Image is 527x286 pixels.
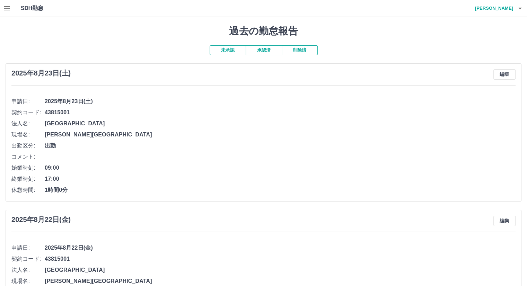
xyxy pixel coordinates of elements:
[45,266,516,274] span: [GEOGRAPHIC_DATA]
[11,244,45,252] span: 申請日:
[6,25,521,37] h1: 過去の勤怠報告
[282,45,318,55] button: 削除済
[45,175,516,183] span: 17:00
[45,97,516,106] span: 2025年8月23日(土)
[11,266,45,274] span: 法人名:
[11,255,45,263] span: 契約コード:
[45,277,516,285] span: [PERSON_NAME][GEOGRAPHIC_DATA]
[45,119,516,128] span: [GEOGRAPHIC_DATA]
[11,69,71,77] h3: 2025年8月23日(土)
[11,119,45,128] span: 法人名:
[493,216,516,226] button: 編集
[11,142,45,150] span: 出勤区分:
[11,153,45,161] span: コメント:
[11,97,45,106] span: 申請日:
[493,69,516,80] button: 編集
[45,186,516,194] span: 1時間0分
[11,164,45,172] span: 始業時刻:
[45,142,516,150] span: 出勤
[11,131,45,139] span: 現場名:
[45,164,516,172] span: 09:00
[45,244,516,252] span: 2025年8月22日(金)
[210,45,246,55] button: 未承認
[45,255,516,263] span: 43815001
[11,277,45,285] span: 現場名:
[11,108,45,117] span: 契約コード:
[11,216,71,224] h3: 2025年8月22日(金)
[246,45,282,55] button: 承認済
[11,186,45,194] span: 休憩時間:
[45,108,516,117] span: 43815001
[45,131,516,139] span: [PERSON_NAME][GEOGRAPHIC_DATA]
[11,175,45,183] span: 終業時刻:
